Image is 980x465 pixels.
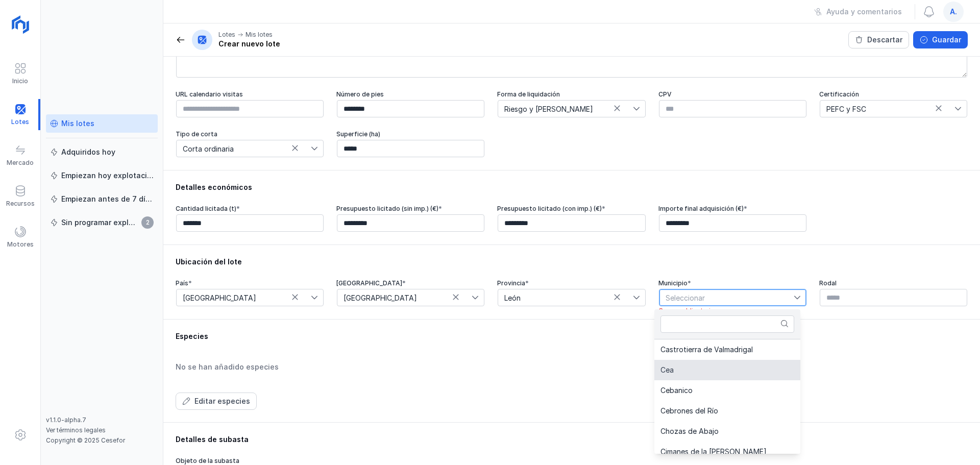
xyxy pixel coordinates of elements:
div: Detalles económicos [176,182,968,192]
li: Chozas de Abajo [654,421,800,442]
div: Empiezan hoy explotación [61,170,154,181]
div: Inicio [12,77,28,85]
div: Guardar [932,35,961,45]
div: Provincia [497,279,646,287]
div: Editar especies [194,396,250,406]
li: Cebanico [654,380,800,401]
div: Detalles de subasta [176,434,968,445]
div: Certificación [819,90,968,99]
span: 2 [141,216,154,229]
div: Tipo de corta [176,130,324,138]
div: Mis lotes [246,31,273,39]
div: Recursos [6,200,35,208]
div: Presupuesto licitado (con imp.) (€) [497,205,646,213]
span: Corta ordinaria [177,140,311,157]
span: León [498,289,632,306]
div: Municipio [658,279,807,287]
span: Castilla y León [337,289,472,306]
div: Mercado [7,159,34,167]
div: Presupuesto licitado (sin imp.) (€) [336,205,485,213]
span: a. [950,7,957,17]
div: Importe final adquisición (€) [658,205,807,213]
div: País [176,279,324,287]
div: Ayuda y comentarios [826,7,902,17]
span: Cea [660,366,674,374]
div: Especies [176,331,968,341]
div: Motores [7,240,34,249]
li: Castrotierra de Valmadrigal [654,339,800,360]
a: Ver términos legales [46,426,106,434]
button: Editar especies [176,393,257,410]
span: España [177,289,311,306]
span: Riesgo y ventura [498,101,632,117]
div: No se han añadido especies [176,362,968,372]
div: Adquiridos hoy [61,147,115,157]
a: Adquiridos hoy [46,143,158,161]
div: [GEOGRAPHIC_DATA] [336,279,485,287]
button: Guardar [913,31,968,48]
div: Descartar [867,35,902,45]
div: CPV [658,90,807,99]
button: Ayuda y comentarios [807,3,909,20]
div: Cantidad licitada (t) [176,205,324,213]
li: Cimanes de la Vega [654,442,800,462]
span: Cimanes de la [PERSON_NAME] [660,448,767,455]
span: Seleccionar [659,289,794,306]
div: v1.1.0-alpha.7 [46,416,158,424]
div: Superficie (ha) [336,130,485,138]
li: Cebrones del Río [654,401,800,421]
div: Rodal [819,279,968,287]
span: Chozas de Abajo [660,428,719,435]
div: Sin programar explotación [61,217,138,228]
span: PEFC y FSC [820,101,954,117]
div: Mis lotes [61,118,94,129]
div: Empiezan antes de 7 días [61,194,154,204]
span: Cebrones del Río [660,407,718,414]
div: Lotes [218,31,235,39]
li: Campo obligatorio [658,307,807,315]
div: URL calendario visitas [176,90,324,99]
div: Forma de liquidación [497,90,646,99]
a: Empiezan hoy explotación [46,166,158,185]
div: Número de pies [336,90,485,99]
div: Objeto de la subasta [176,457,968,465]
div: Crear nuevo lote [218,39,280,49]
span: Cebanico [660,387,693,394]
a: Mis lotes [46,114,158,133]
a: Empiezan antes de 7 días [46,190,158,208]
span: Castrotierra de Valmadrigal [660,346,753,353]
li: Cea [654,360,800,380]
div: Ubicación del lote [176,257,968,267]
div: Copyright © 2025 Cesefor [46,436,158,445]
a: Sin programar explotación2 [46,213,158,232]
button: Descartar [848,31,909,48]
img: logoRight.svg [8,12,33,37]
